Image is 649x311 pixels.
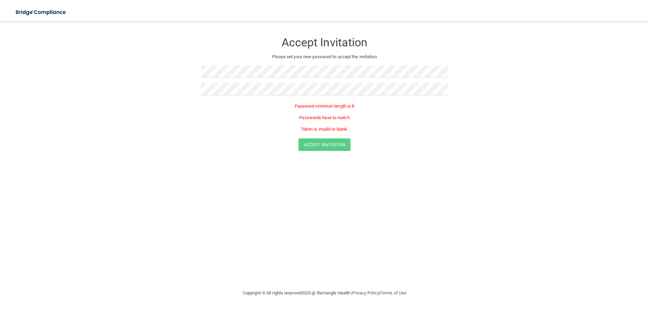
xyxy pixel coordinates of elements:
[201,125,448,133] p: Token is invalid or blank.
[201,102,448,110] p: Password minimum length is 8
[298,138,351,151] button: Accept Invitation
[201,114,448,122] p: Passwords have to match
[201,36,448,49] h3: Accept Invitation
[201,282,448,304] div: Copyright © All rights reserved 2025 @ Rectangle Health | |
[380,290,406,295] a: Terms of Use
[352,290,379,295] a: Privacy Policy
[10,5,72,19] img: bridge_compliance_login_screen.278c3ca4.svg
[206,53,443,61] p: Please set your new password to accept the invitation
